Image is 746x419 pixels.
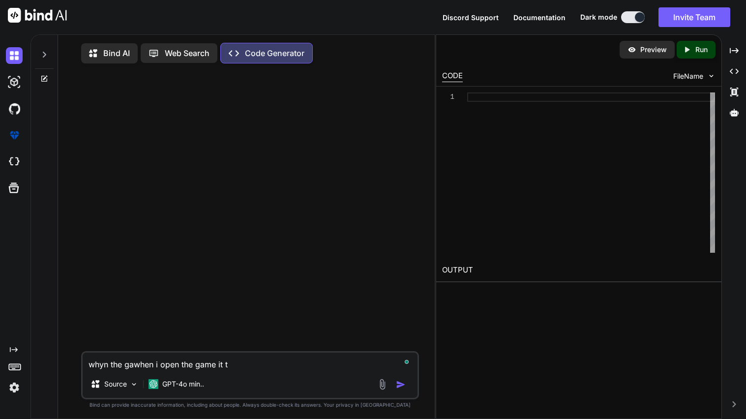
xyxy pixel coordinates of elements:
[695,45,708,55] p: Run
[81,401,419,409] p: Bind can provide inaccurate information, including about people. Always double-check its answers....
[442,92,454,102] div: 1
[103,47,130,59] p: Bind AI
[443,12,499,23] button: Discord Support
[580,12,617,22] span: Dark mode
[83,353,418,370] textarea: To enrich screen reader interactions, please activate Accessibility in Grammarly extension settings
[707,72,716,80] img: chevron down
[6,74,23,90] img: darkAi-studio
[627,45,636,54] img: preview
[513,13,566,22] span: Documentation
[377,379,388,390] img: attachment
[162,379,204,389] p: GPT-4o min..
[640,45,667,55] p: Preview
[396,380,406,389] img: icon
[658,7,730,27] button: Invite Team
[6,379,23,396] img: settings
[436,259,721,282] h2: OUTPUT
[442,70,463,82] div: CODE
[513,12,566,23] button: Documentation
[673,71,703,81] span: FileName
[165,47,209,59] p: Web Search
[130,380,138,389] img: Pick Models
[6,100,23,117] img: githubDark
[443,13,499,22] span: Discord Support
[149,379,158,389] img: GPT-4o mini
[6,127,23,144] img: premium
[6,47,23,64] img: darkChat
[8,8,67,23] img: Bind AI
[245,47,304,59] p: Code Generator
[104,379,127,389] p: Source
[6,153,23,170] img: cloudideIcon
